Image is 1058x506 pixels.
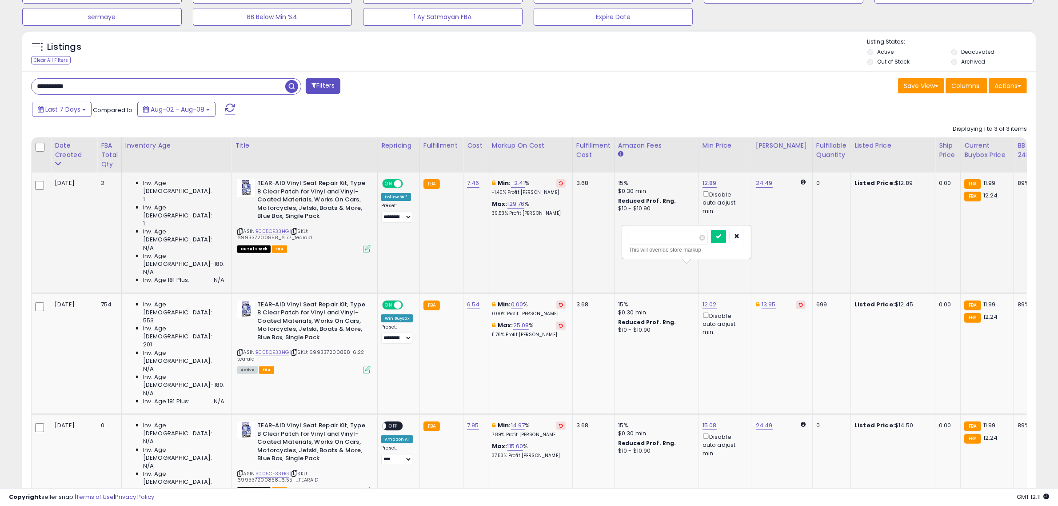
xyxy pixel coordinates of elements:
span: Columns [951,81,979,90]
img: 513yXt3I8JL._SL40_.jpg [237,179,255,197]
a: 12.02 [703,300,717,309]
span: N/A [214,398,224,406]
span: Inv. Age 181 Plus: [143,276,190,284]
strong: Copyright [9,493,41,501]
div: Repricing [381,141,416,150]
div: Fulfillable Quantity [816,141,847,160]
div: 0.00 [939,179,954,187]
th: The percentage added to the cost of goods (COGS) that forms the calculator for Min & Max prices. [488,137,572,173]
span: 1 [143,220,145,228]
small: FBA [964,301,981,310]
span: Inv. Age [DEMOGRAPHIC_DATA]: [143,446,224,462]
b: Min: [498,300,511,309]
button: Filters [306,78,340,94]
span: Inv. Age [DEMOGRAPHIC_DATA]-180: [143,252,224,268]
a: B005CE33HG [256,470,289,478]
div: Min Price [703,141,748,150]
div: This will override store markup [629,245,744,254]
span: Inv. Age [DEMOGRAPHIC_DATA]: [143,470,224,486]
span: 11.99 [983,179,996,187]
a: 25.08 [513,321,529,330]
span: | SKU: 699337200858-6.22-tearaid [237,349,367,362]
button: Columns [946,78,987,93]
span: 2025-08-16 12:11 GMT [1017,493,1049,501]
a: 7.95 [467,421,479,430]
a: 129.76 [507,200,525,209]
span: ON [383,301,394,309]
b: Max: [492,442,507,450]
div: % [492,442,566,459]
div: ASIN: [237,301,371,373]
div: Fulfillment Cost [576,141,611,160]
div: $12.45 [854,301,928,309]
b: Reduced Prof. Rng. [618,318,676,326]
div: 0.00 [939,422,954,430]
span: | SKU: 699337200858_6.55+_TEARAID [237,470,318,483]
p: 0.00% Profit [PERSON_NAME] [492,311,566,317]
div: Markup on Cost [492,141,569,150]
div: % [492,200,566,217]
b: Max: [498,321,513,329]
small: FBA [964,192,981,201]
span: Aug-02 - Aug-08 [151,105,204,114]
b: Listed Price: [854,421,895,430]
div: 89% [1018,422,1047,430]
span: FBA [259,366,274,374]
h5: Listings [47,41,81,53]
span: OFF [402,301,416,309]
button: Expire Date [534,8,693,26]
span: Inv. Age [DEMOGRAPHIC_DATA]: [143,179,224,195]
span: 12.24 [983,313,998,321]
a: Terms of Use [76,493,114,501]
div: Fulfillment [423,141,459,150]
div: Disable auto adjust min [703,189,745,215]
div: % [492,301,566,317]
div: $10 - $10.90 [618,205,692,213]
span: 12.24 [983,191,998,200]
button: Save View [898,78,944,93]
a: 13.95 [762,300,776,309]
div: Ship Price [939,141,957,160]
div: Disable auto adjust min [703,311,745,337]
div: Amazon AI [381,435,412,443]
a: 7.46 [467,179,479,188]
span: 11.99 [983,300,996,309]
a: -2.41 [511,179,525,188]
b: TEAR-AID Vinyl Seat Repair Kit, Type B Clear Patch for Vinyl and Vinyl-Coated Materials, Works On... [257,179,365,223]
span: N/A [143,438,154,446]
div: seller snap | | [9,493,154,502]
span: N/A [143,365,154,373]
img: 513yXt3I8JL._SL40_.jpg [237,422,255,439]
button: sermaye [22,8,182,26]
span: FBA [272,245,287,253]
a: 24.49 [756,179,773,188]
span: Inv. Age [DEMOGRAPHIC_DATA]: [143,228,224,244]
button: Actions [989,78,1027,93]
div: 3.68 [576,422,607,430]
small: FBA [423,422,440,431]
div: Win BuyBox [381,314,413,322]
small: FBA [964,434,981,444]
label: Deactivated [961,48,994,56]
p: Listing States: [867,38,1036,46]
div: 15% [618,301,692,309]
p: 39.53% Profit [PERSON_NAME] [492,210,566,217]
span: 201 [143,341,152,349]
p: 37.53% Profit [PERSON_NAME] [492,453,566,459]
div: $12.89 [854,179,928,187]
div: ASIN: [237,179,371,252]
div: 2 [101,179,115,187]
div: Preset: [381,203,413,223]
span: Inv. Age [DEMOGRAPHIC_DATA]: [143,325,224,341]
div: Current Buybox Price [964,141,1010,160]
span: 0 [143,486,147,494]
label: Archived [961,58,985,65]
div: 89% [1018,179,1047,187]
span: FBA [272,487,287,495]
span: 1 [143,195,145,203]
label: Out of Stock [877,58,910,65]
button: 1 Ay Satmayan FBA [363,8,523,26]
div: Disable auto adjust min [703,432,745,458]
b: Reduced Prof. Rng. [618,197,676,205]
div: 0.00 [939,301,954,309]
